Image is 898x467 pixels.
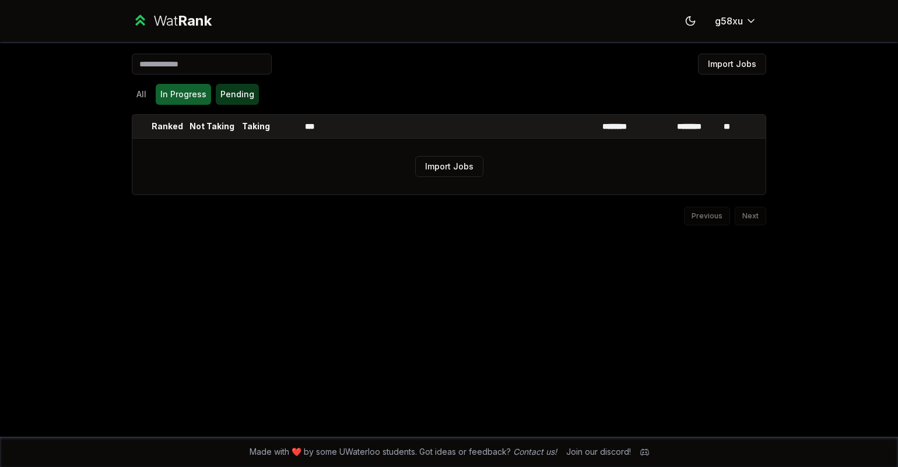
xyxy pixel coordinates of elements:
[190,121,234,132] p: Not Taking
[250,446,557,458] span: Made with ❤️ by some UWaterloo students. Got ideas or feedback?
[153,12,212,30] div: Wat
[132,84,151,105] button: All
[152,121,183,132] p: Ranked
[715,14,743,28] span: g58xu
[566,446,631,458] div: Join our discord!
[156,84,211,105] button: In Progress
[216,84,259,105] button: Pending
[698,54,766,75] button: Import Jobs
[242,121,270,132] p: Taking
[178,12,212,29] span: Rank
[513,447,557,457] a: Contact us!
[415,156,483,177] button: Import Jobs
[706,10,766,31] button: g58xu
[132,12,212,30] a: WatRank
